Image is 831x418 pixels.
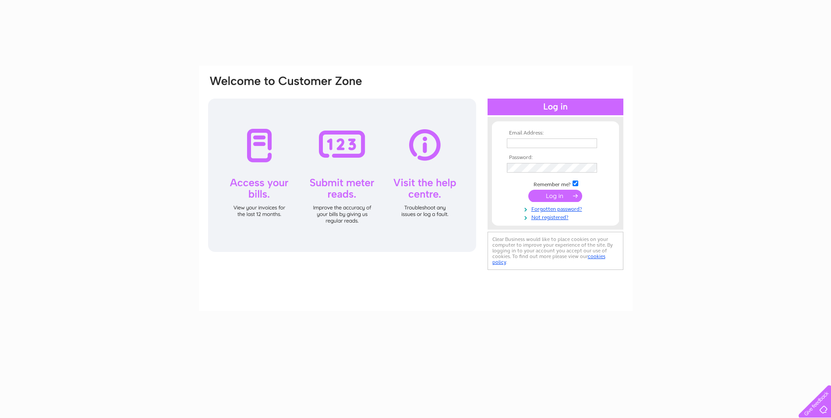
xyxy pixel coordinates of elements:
[507,204,606,213] a: Forgotten password?
[505,130,606,136] th: Email Address:
[505,179,606,188] td: Remember me?
[492,253,605,265] a: cookies policy
[507,213,606,221] a: Not registered?
[488,232,623,270] div: Clear Business would like to place cookies on your computer to improve your experience of the sit...
[528,190,582,202] input: Submit
[505,155,606,161] th: Password:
